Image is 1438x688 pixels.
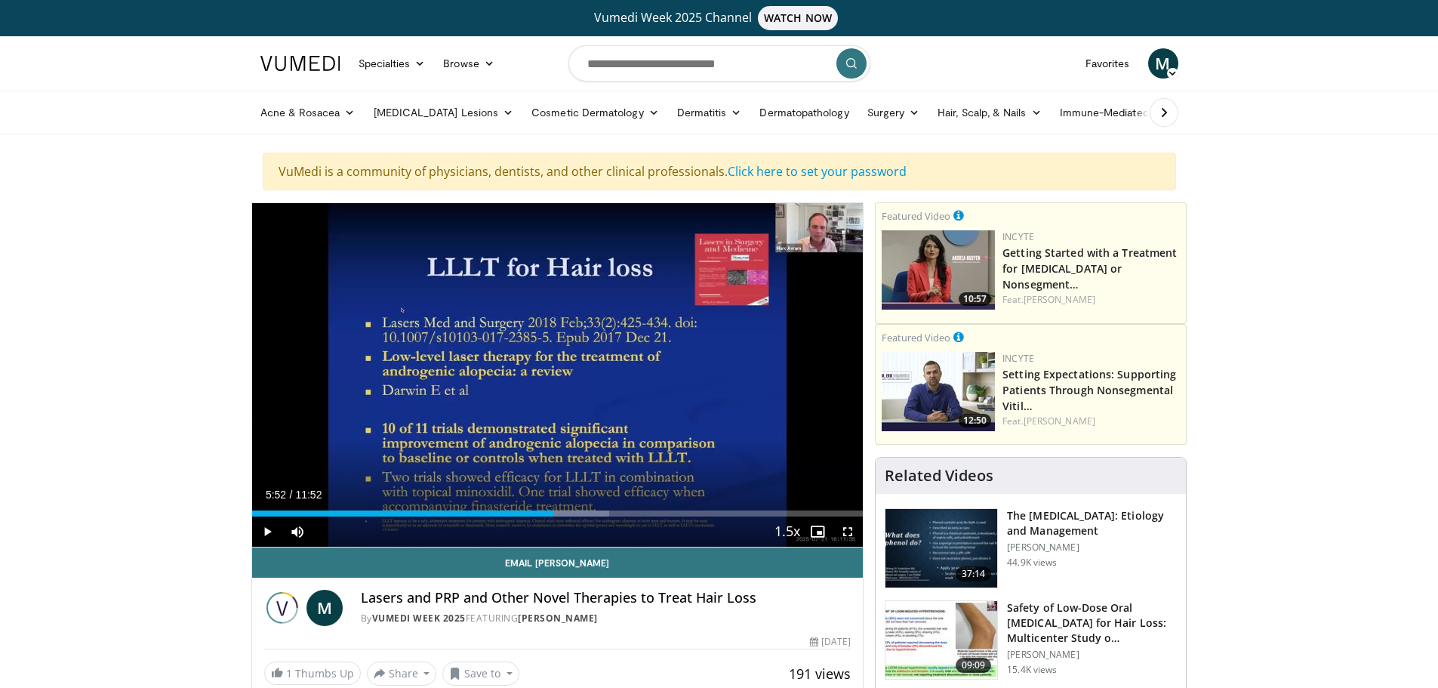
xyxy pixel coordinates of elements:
a: Email [PERSON_NAME] [252,548,864,578]
img: VuMedi Logo [260,56,340,71]
p: 15.4K views [1007,664,1057,676]
a: Vumedi Week 2025 [372,612,466,625]
span: / [290,489,293,501]
a: Browse [434,48,503,79]
a: 09:09 Safety of Low-Dose Oral [MEDICAL_DATA] for Hair Loss: Multicenter Study o… [PERSON_NAME] 15... [885,600,1177,680]
video-js: Video Player [252,203,864,548]
a: Specialties [349,48,435,79]
button: Mute [282,517,313,547]
span: 11:52 [295,489,322,501]
a: Favorites [1076,48,1139,79]
a: M [306,590,343,626]
button: Share [367,662,437,686]
button: Save to [442,662,519,686]
a: 12:50 [882,352,995,431]
h4: Lasers and PRP and Other Novel Therapies to Treat Hair Loss [361,590,851,606]
span: 37:14 [956,566,992,582]
span: 09:09 [956,658,992,673]
p: [PERSON_NAME] [1007,541,1177,554]
a: Setting Expectations: Supporting Patients Through Nonsegmental Vitil… [1002,367,1176,413]
div: Progress Bar [252,511,864,517]
button: Play [252,517,282,547]
p: [PERSON_NAME] [1007,649,1177,661]
a: Acne & Rosacea [251,97,365,128]
a: Dermatitis [668,97,751,128]
a: Cosmetic Dermatology [522,97,667,128]
a: Dermatopathology [750,97,858,128]
a: 1 Thumbs Up [264,662,361,685]
a: [PERSON_NAME] [1024,293,1095,306]
small: Featured Video [882,209,950,223]
button: Fullscreen [833,517,863,547]
div: VuMedi is a community of physicians, dentists, and other clinical professionals. [263,153,1176,190]
span: 12:50 [959,414,991,427]
a: Getting Started with a Treatment for [MEDICAL_DATA] or Nonsegment… [1002,245,1177,292]
span: 1 [286,666,292,680]
h3: Safety of Low-Dose Oral [MEDICAL_DATA] for Hair Loss: Multicenter Study o… [1007,600,1177,646]
a: [MEDICAL_DATA] Lesions [365,97,523,128]
a: Hair, Scalp, & Nails [928,97,1050,128]
img: 83a686ce-4f43-4faf-a3e0-1f3ad054bd57.150x105_q85_crop-smart_upscale.jpg [885,601,997,680]
img: 98b3b5a8-6d6d-4e32-b979-fd4084b2b3f2.png.150x105_q85_crop-smart_upscale.jpg [882,352,995,431]
a: Vumedi Week 2025 ChannelWATCH NOW [263,6,1176,30]
a: Incyte [1002,230,1034,243]
a: Incyte [1002,352,1034,365]
small: Featured Video [882,331,950,344]
img: e02a99de-beb8-4d69-a8cb-018b1ffb8f0c.png.150x105_q85_crop-smart_upscale.jpg [882,230,995,310]
p: 44.9K views [1007,557,1057,569]
a: [PERSON_NAME] [1024,415,1095,427]
a: [PERSON_NAME] [518,612,598,625]
div: Feat. [1002,293,1180,307]
span: 191 views [789,665,851,683]
span: 10:57 [959,292,991,306]
h4: Related Videos [885,467,993,485]
a: Immune-Mediated [1051,97,1173,128]
button: Enable picture-in-picture mode [802,517,833,547]
a: 10:57 [882,230,995,310]
a: 37:14 The [MEDICAL_DATA]: Etiology and Management [PERSON_NAME] 44.9K views [885,508,1177,588]
button: Playback Rate [772,517,802,547]
input: Search topics, interventions [568,45,870,82]
a: Click here to set your password [728,163,907,180]
img: Vumedi Week 2025 [264,590,300,626]
div: Feat. [1002,415,1180,428]
a: M [1148,48,1178,79]
span: WATCH NOW [758,6,838,30]
img: c5af237d-e68a-4dd3-8521-77b3daf9ece4.150x105_q85_crop-smart_upscale.jpg [885,509,997,588]
a: Surgery [858,97,929,128]
div: [DATE] [810,635,851,649]
span: 5:52 [266,489,286,501]
h3: The [MEDICAL_DATA]: Etiology and Management [1007,508,1177,538]
div: By FEATURING [361,612,851,625]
